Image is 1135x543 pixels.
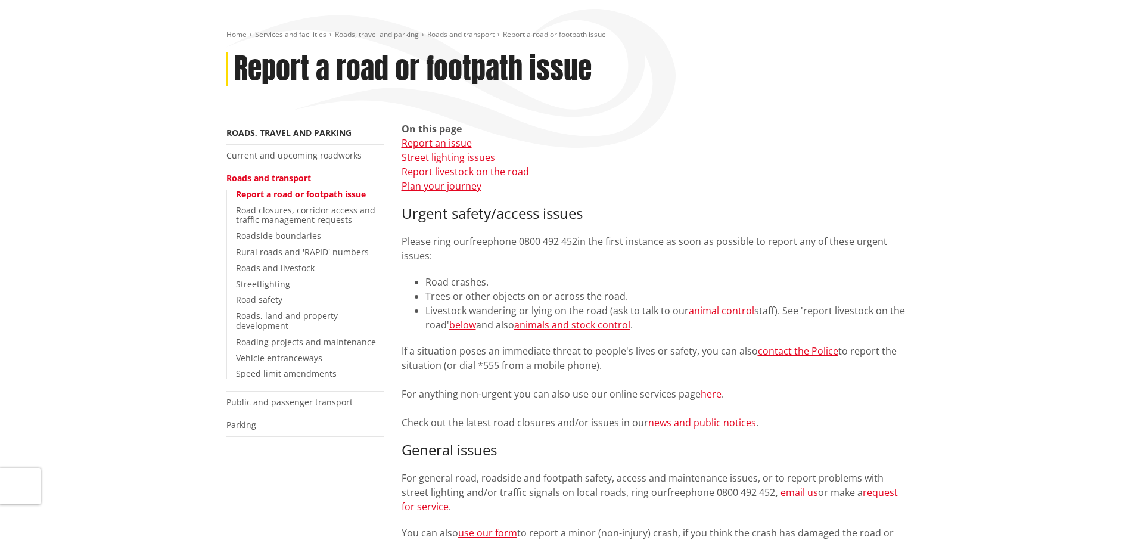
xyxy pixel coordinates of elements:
[701,387,722,401] a: here
[402,234,909,263] p: freephone 0800 492 452
[226,127,352,138] a: Roads, travel and parking
[236,368,337,379] a: Speed limit amendments
[839,486,863,499] span: ake a
[756,416,758,429] span: .
[402,235,469,248] span: Please ring our
[236,352,322,364] a: Vehicle entranceways
[236,294,282,305] a: Road safety
[402,344,909,430] p: If a situation poses an immediate threat to people's lives or safety, you can also
[226,172,311,184] a: Roads and transport
[425,289,909,303] li: Trees or other objects on or across the road.
[226,30,909,40] nav: breadcrumb
[402,471,884,499] span: For general road, roadside and footpath safety, access and maintenance issues, or to report probl...
[458,526,517,539] a: use our form
[402,165,529,178] a: Report livestock on the road
[780,486,818,499] a: email us
[255,29,326,39] a: Services and facilities
[758,345,838,358] a: contact the Police
[226,29,247,39] a: Home
[402,205,909,222] h3: Urgent safety/access issues
[402,440,497,460] span: General issues
[689,304,754,317] a: animal control
[402,136,472,150] a: Report an issue
[425,275,489,288] span: Road crashes.
[503,29,606,39] span: Report a road or footpath issue
[449,318,476,331] a: below
[514,318,630,331] a: animals and stock control
[402,235,887,262] span: in the first instance as soon as possible to report any of these urgent issues:
[402,526,458,539] span: You can also
[449,500,451,513] span: .
[234,52,592,86] h1: Report a road or footpath issue
[226,150,362,161] a: Current and upcoming roadworks
[648,416,756,429] a: news and public notices
[402,471,909,514] p: freephone 0800 492 452
[236,204,375,226] a: Road closures, corridor access and traffic management requests
[425,303,909,332] li: Livestock wandering or lying on the road (ask to talk to our staff). See 'report livestock on the...
[236,230,321,241] a: Roadside boundaries
[427,29,495,39] a: Roads and transport
[402,486,898,513] a: request for service
[226,396,353,408] a: Public and passenger transport
[236,336,376,347] a: Roading projects and maintenance
[335,29,419,39] a: Roads, travel and parking
[236,188,366,200] a: Report a road or footpath issue
[402,179,481,193] a: Plan your journey
[226,419,256,430] a: Parking
[236,262,315,274] a: Roads and livestock
[236,246,369,257] a: Rural roads and 'RAPID' numbers
[775,486,778,499] strong: ,
[236,310,338,331] a: Roads, land and property development
[402,151,495,164] a: Street lighting issues
[236,278,290,290] a: Streetlighting
[402,122,462,135] strong: On this page
[817,345,838,358] span: olice
[818,486,839,499] span: or m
